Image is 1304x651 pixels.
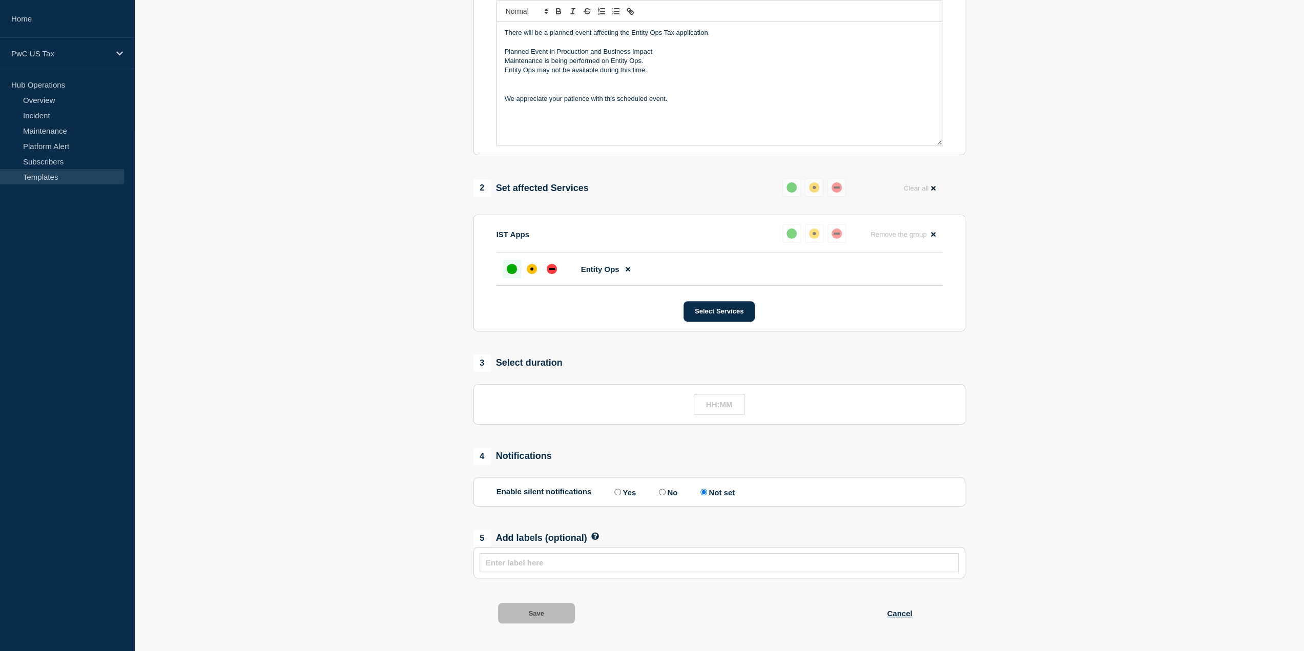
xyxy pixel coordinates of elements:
[805,224,823,243] button: affected
[871,230,927,238] span: Remove the group
[614,489,621,495] input: Enable silent notifications: Yes
[782,178,801,197] button: up
[609,5,623,17] button: Toggle bulleted list
[527,264,537,274] div: affected
[566,5,580,17] button: Toggle italic text
[832,182,842,193] div: down
[694,394,745,415] input: HH:MM
[501,5,551,17] span: Font size
[612,487,636,497] label: Yes
[473,530,491,547] span: 5
[496,230,529,239] p: IST Apps
[547,264,557,274] div: down
[507,264,517,274] div: up
[827,224,846,243] button: down
[827,178,846,197] button: down
[581,265,619,274] span: Entity Ops
[805,178,823,197] button: affected
[473,354,491,372] span: 3
[623,5,637,17] button: Toggle link
[473,448,491,465] span: 4
[594,5,609,17] button: Toggle ordered list
[698,487,735,497] label: Not set
[473,448,552,465] div: Notifications
[684,301,755,322] button: Select Services
[505,28,934,37] p: There will be a planned event affecting the Entity Ops Tax application.
[864,224,942,244] button: Remove the group
[782,224,801,243] button: up
[486,558,953,567] input: Enter label here
[809,228,819,239] div: affected
[786,182,797,193] div: up
[505,94,934,103] p: We appreciate your patience with this scheduled event.
[497,22,942,145] div: Message
[786,228,797,239] div: up
[498,603,575,623] button: Save
[551,5,566,17] button: Toggle bold text
[505,66,934,75] p: Entity Ops may not be available during this time.
[473,179,491,197] span: 2
[659,489,666,495] input: Enable silent notifications: No
[700,489,707,495] input: Enable silent notifications: Not set
[505,56,934,66] p: Maintenance is being performed on Entity Ops.
[473,179,589,197] div: Set affected Services
[473,354,563,372] div: Select duration
[473,530,587,547] div: Add labels (optional)
[887,603,912,623] button: Cancel
[505,47,934,56] p: Planned Event in Production and Business Impact
[897,178,942,198] button: Clear all
[496,487,592,497] p: Enable silent notifications
[832,228,842,239] div: down
[656,487,677,497] label: No
[11,49,110,58] p: PwC US Tax
[809,182,819,193] div: affected
[580,5,594,17] button: Toggle strikethrough text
